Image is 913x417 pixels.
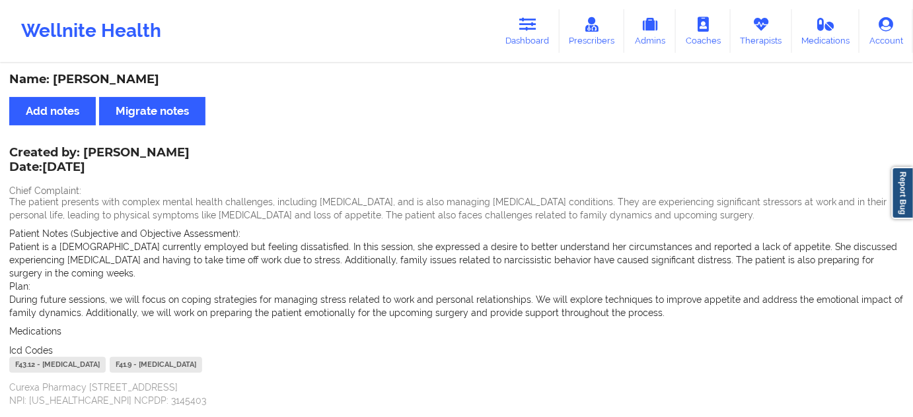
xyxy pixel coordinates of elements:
[99,97,205,125] button: Migrate notes
[892,167,913,219] a: Report Bug
[9,281,30,292] span: Plan:
[560,9,625,53] a: Prescribers
[496,9,560,53] a: Dashboard
[9,97,96,125] button: Add notes
[9,72,904,87] div: Name: [PERSON_NAME]
[792,9,860,53] a: Medications
[9,146,190,176] div: Created by: [PERSON_NAME]
[9,357,106,373] div: F43.12 - [MEDICAL_DATA]
[859,9,913,53] a: Account
[9,228,240,239] span: Patient Notes (Subjective and Objective Assessment):
[9,345,53,356] span: Icd Codes
[110,357,202,373] div: F41.9 - [MEDICAL_DATA]
[9,185,81,196] span: Chief Complaint:
[731,9,792,53] a: Therapists
[9,381,904,407] p: Curexa Pharmacy [STREET_ADDRESS] NPI: [US_HEALTHCARE_NPI] NCPDP: 3145403
[676,9,731,53] a: Coaches
[624,9,676,53] a: Admins
[9,240,904,280] p: Patient is a [DEMOGRAPHIC_DATA] currently employed but feeling dissatisfied. In this session, she...
[9,159,190,176] p: Date: [DATE]
[9,293,904,319] p: During future sessions, we will focus on coping strategies for managing stress related to work an...
[9,326,61,337] span: Medications
[9,195,904,222] p: The patient presents with complex mental health challenges, including [MEDICAL_DATA], and is also...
